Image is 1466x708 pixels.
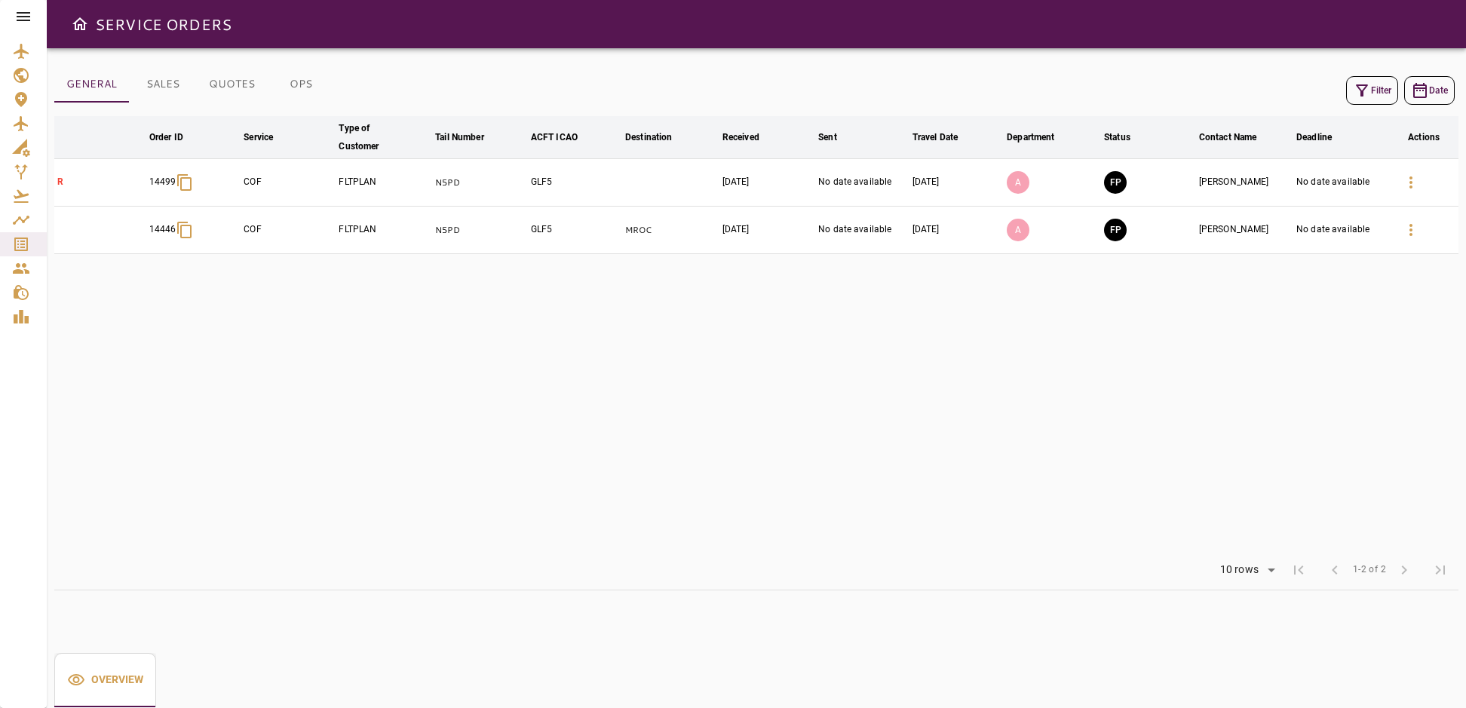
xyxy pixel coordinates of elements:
div: Contact Name [1199,128,1257,146]
button: FINAL PREPARATION [1104,219,1127,241]
div: Type of Customer [339,119,409,155]
div: Deadline [1296,128,1332,146]
h6: SERVICE ORDERS [95,12,232,36]
div: Destination [625,128,672,146]
p: A [1007,219,1029,241]
div: Sent [818,128,837,146]
button: Date [1404,76,1455,105]
span: Received [722,128,779,146]
span: Travel Date [912,128,977,146]
div: basic tabs example [54,653,156,707]
span: Sent [818,128,857,146]
td: FLTPLAN [336,159,432,207]
button: QUOTES [197,66,267,103]
span: Deadline [1296,128,1351,146]
button: FINAL PREPARATION [1104,171,1127,194]
span: 1-2 of 2 [1353,562,1386,578]
button: OPS [267,66,335,103]
td: [DATE] [719,159,815,207]
td: [DATE] [909,159,1004,207]
td: COF [241,207,336,254]
span: Service [244,128,293,146]
td: No date available [1293,159,1389,207]
div: Service [244,128,273,146]
td: COF [241,159,336,207]
p: 14446 [149,223,176,236]
div: Travel Date [912,128,958,146]
div: Tail Number [435,128,483,146]
button: Open drawer [65,9,95,39]
td: FLTPLAN [336,207,432,254]
span: Status [1104,128,1150,146]
p: A [1007,171,1029,194]
button: SALES [129,66,197,103]
td: [DATE] [909,207,1004,254]
p: R [57,176,143,188]
div: 10 rows [1216,563,1262,576]
button: Details [1393,212,1429,248]
span: Order ID [149,128,203,146]
td: [PERSON_NAME] [1196,159,1293,207]
button: Details [1393,164,1429,201]
td: [DATE] [719,207,815,254]
td: GLF5 [528,159,622,207]
span: Destination [625,128,692,146]
span: First Page [1280,552,1317,588]
p: 14499 [149,176,176,188]
span: Type of Customer [339,119,429,155]
span: Department [1007,128,1074,146]
div: 10 rows [1210,559,1280,581]
td: No date available [1293,207,1389,254]
p: N5PD [435,224,525,237]
span: Previous Page [1317,552,1353,588]
td: No date available [815,159,909,207]
p: MROC [625,224,716,237]
div: basic tabs example [54,66,335,103]
div: Department [1007,128,1054,146]
span: Contact Name [1199,128,1277,146]
td: GLF5 [528,207,622,254]
span: Tail Number [435,128,503,146]
button: GENERAL [54,66,129,103]
button: Overview [54,653,156,707]
div: ACFT ICAO [531,128,578,146]
button: Filter [1346,76,1398,105]
span: ACFT ICAO [531,128,597,146]
div: Order ID [149,128,183,146]
span: Last Page [1422,552,1458,588]
td: [PERSON_NAME] [1196,207,1293,254]
div: Status [1104,128,1130,146]
span: Next Page [1386,552,1422,588]
td: No date available [815,207,909,254]
p: N5PD [435,176,525,189]
div: Received [722,128,759,146]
